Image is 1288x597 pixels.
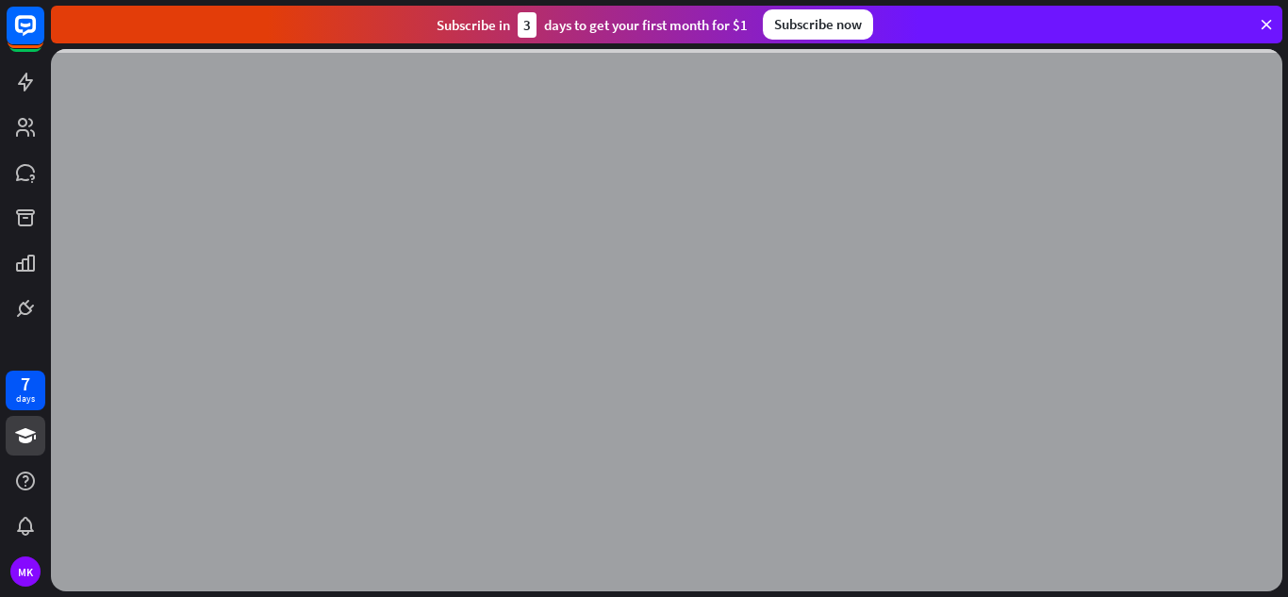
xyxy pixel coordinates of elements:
div: Subscribe in days to get your first month for $1 [437,12,748,38]
div: Subscribe now [763,9,873,40]
div: days [16,392,35,406]
a: 7 days [6,371,45,410]
div: 3 [518,12,537,38]
div: MK [10,556,41,587]
div: 7 [21,375,30,392]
